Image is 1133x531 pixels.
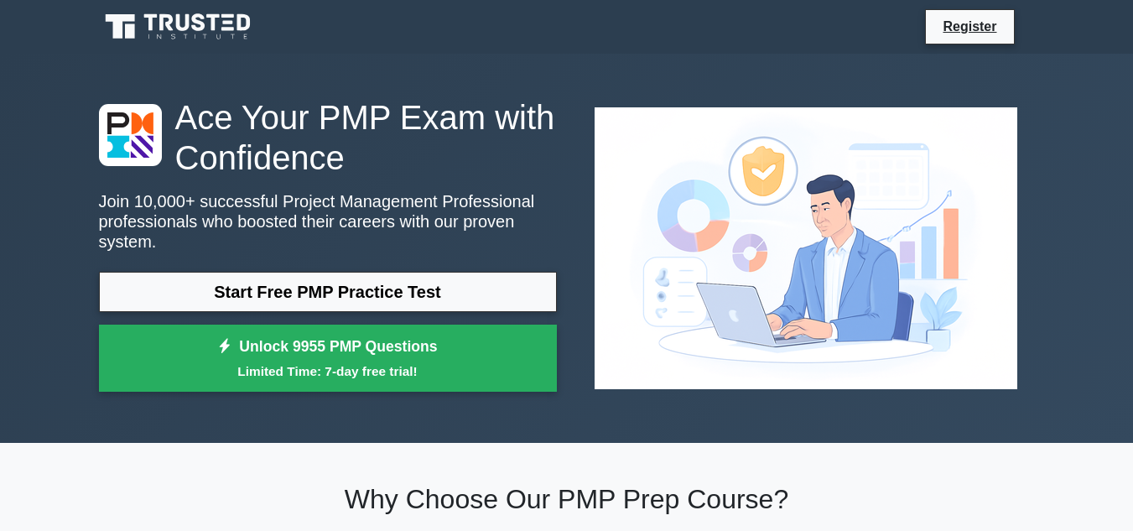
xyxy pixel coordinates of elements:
h1: Ace Your PMP Exam with Confidence [99,97,557,178]
a: Unlock 9955 PMP QuestionsLimited Time: 7-day free trial! [99,325,557,392]
h2: Why Choose Our PMP Prep Course? [99,483,1035,515]
p: Join 10,000+ successful Project Management Professional professionals who boosted their careers w... [99,191,557,252]
img: Project Management Professional Preview [581,94,1031,403]
a: Register [933,16,1006,37]
a: Start Free PMP Practice Test [99,272,557,312]
small: Limited Time: 7-day free trial! [120,362,536,381]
